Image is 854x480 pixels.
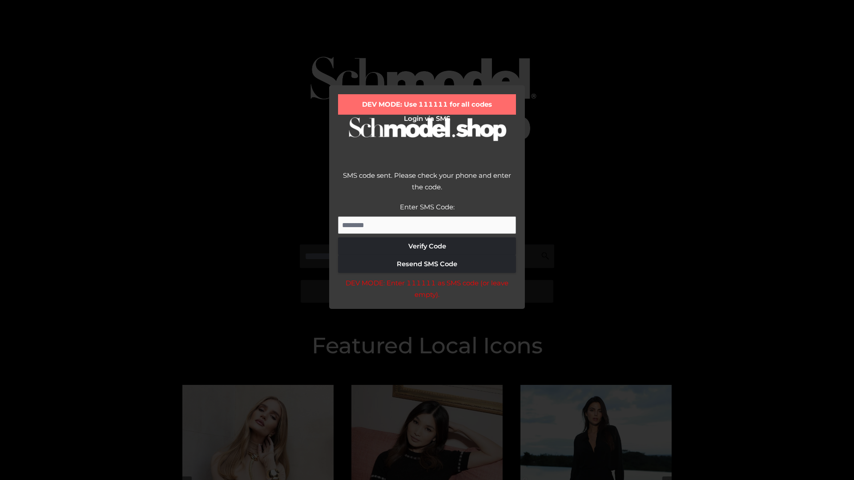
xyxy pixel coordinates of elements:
[400,203,455,211] label: Enter SMS Code:
[338,255,516,273] button: Resend SMS Code
[338,237,516,255] button: Verify Code
[338,170,516,201] div: SMS code sent. Please check your phone and enter the code.
[338,115,516,123] h2: Login via SMS
[338,94,516,115] div: DEV MODE: Use 111111 for all codes
[338,277,516,300] div: DEV MODE: Enter 111111 as SMS code (or leave empty).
